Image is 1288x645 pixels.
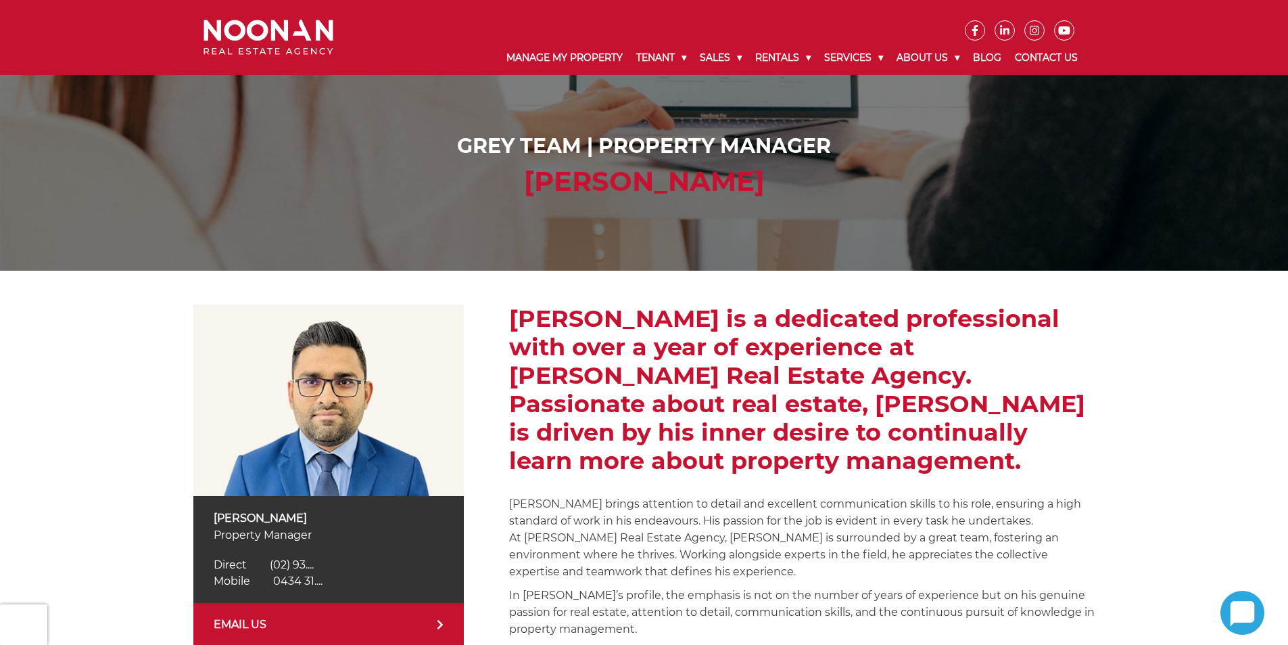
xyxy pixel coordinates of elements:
[214,575,323,587] a: Click to reveal phone number
[890,41,966,75] a: About Us
[214,558,247,571] span: Direct
[1008,41,1084,75] a: Contact Us
[966,41,1008,75] a: Blog
[817,41,890,75] a: Services
[193,305,464,496] img: Sanjay Bhusal
[693,41,748,75] a: Sales
[509,495,1095,580] p: [PERSON_NAME] brings attention to detail and excellent communication skills to his role, ensuring...
[214,558,314,571] a: Click to reveal phone number
[748,41,817,75] a: Rentals
[270,558,314,571] span: (02) 93....
[500,41,629,75] a: Manage My Property
[204,20,333,55] img: Noonan Real Estate Agency
[509,305,1095,475] h2: [PERSON_NAME] is a dedicated professional with over a year of experience at [PERSON_NAME] Real Es...
[273,575,323,587] span: 0434 31....
[509,587,1095,638] p: In [PERSON_NAME]’s profile, the emphasis is not on the number of years of experience but on his g...
[207,134,1081,158] h1: Grey Team | Property Manager
[214,510,444,527] p: [PERSON_NAME]
[207,165,1081,198] h2: [PERSON_NAME]
[629,41,693,75] a: Tenant
[214,575,250,587] span: Mobile
[214,527,444,543] p: Property Manager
